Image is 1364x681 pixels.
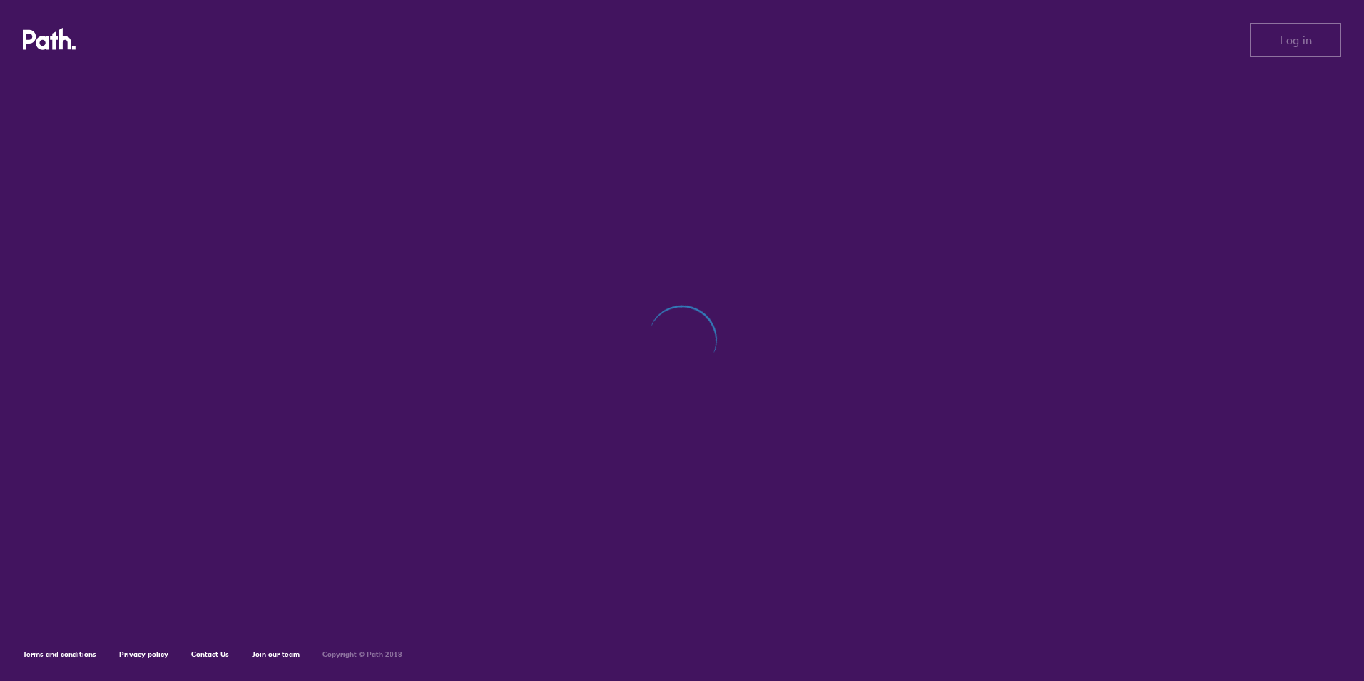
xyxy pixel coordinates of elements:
[1250,23,1341,57] button: Log in
[252,650,300,659] a: Join our team
[191,650,229,659] a: Contact Us
[322,650,402,659] h6: Copyright © Path 2018
[119,650,168,659] a: Privacy policy
[1280,34,1312,46] span: Log in
[23,650,96,659] a: Terms and conditions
